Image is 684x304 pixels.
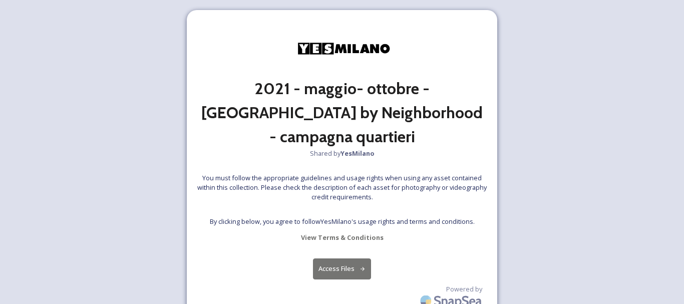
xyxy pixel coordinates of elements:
[301,231,384,243] a: View Terms & Conditions
[313,258,372,279] button: Access Files
[310,149,375,158] span: Shared by
[292,20,392,77] img: yesmi.jpg
[340,149,375,158] strong: YesMilano
[210,217,475,226] span: By clicking below, you agree to follow YesMilano 's usage rights and terms and conditions.
[446,284,482,294] span: Powered by
[197,77,487,149] h2: 2021 - maggio- ottobre - [GEOGRAPHIC_DATA] by Neighborhood - campagna quartieri
[301,233,384,242] strong: View Terms & Conditions
[197,173,487,202] span: You must follow the appropriate guidelines and usage rights when using any asset contained within...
